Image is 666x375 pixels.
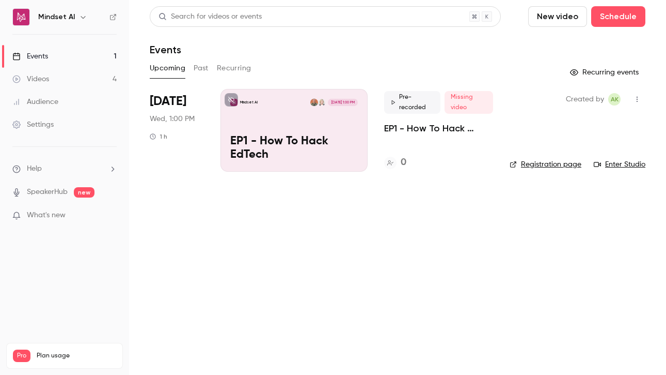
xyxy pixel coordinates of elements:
[12,119,54,130] div: Settings
[217,60,251,77] button: Recurring
[150,43,181,56] h1: Events
[528,6,587,27] button: New video
[384,91,440,114] span: Pre-recorded
[591,6,645,27] button: Schedule
[158,11,262,22] div: Search for videos or events
[27,187,68,198] a: SpeakerHub
[608,93,621,106] span: Anna Kocsis
[318,99,325,106] img: Lori Niles-Hofmann
[13,9,29,25] img: Mindset AI
[27,163,42,174] span: Help
[240,100,258,105] p: Mindset AI
[220,89,368,172] a: EP1 - How To Hack EdTechMindset AILori Niles-HofmannJack Houghton[DATE] 1:00 PMEP1 - How To Hack ...
[104,211,117,220] iframe: Noticeable Trigger
[384,122,493,134] a: EP1 - How To Hack EdTech
[230,135,358,162] p: EP1 - How To Hack EdTech
[510,159,581,170] a: Registration page
[384,156,406,170] a: 0
[12,163,117,174] li: help-dropdown-opener
[150,60,185,77] button: Upcoming
[12,97,58,107] div: Audience
[27,210,66,221] span: What's new
[445,91,493,114] span: Missing video
[150,89,204,172] div: Sep 17 Wed, 1:00 PM (Europe/London)
[37,352,116,360] span: Plan usage
[565,64,645,81] button: Recurring events
[150,132,167,141] div: 1 h
[12,74,49,84] div: Videos
[566,93,604,106] span: Created by
[310,99,318,106] img: Jack Houghton
[611,93,619,106] span: AK
[150,93,186,110] span: [DATE]
[12,51,48,62] div: Events
[328,99,357,106] span: [DATE] 1:00 PM
[38,12,75,22] h6: Mindset AI
[194,60,209,77] button: Past
[594,159,645,170] a: Enter Studio
[401,156,406,170] h4: 0
[13,350,30,362] span: Pro
[74,187,94,198] span: new
[150,114,195,124] span: Wed, 1:00 PM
